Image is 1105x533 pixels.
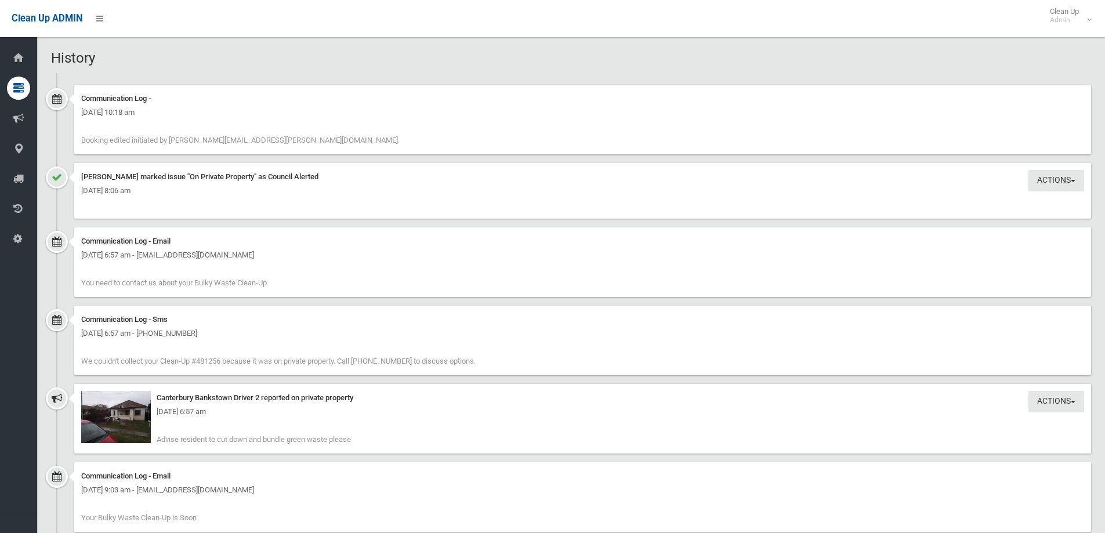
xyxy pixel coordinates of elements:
span: Clean Up ADMIN [12,13,82,24]
div: [DATE] 8:06 am [81,184,1084,198]
div: [DATE] 6:57 am - [EMAIL_ADDRESS][DOMAIN_NAME] [81,248,1084,262]
div: [DATE] 10:18 am [81,106,1084,119]
span: Your Bulky Waste Clean-Up is Soon [81,513,197,522]
span: Clean Up [1044,7,1090,24]
span: You need to contact us about your Bulky Waste Clean-Up [81,278,267,287]
button: Actions [1028,391,1084,412]
div: Canterbury Bankstown Driver 2 reported on private property [81,391,1084,405]
small: Admin [1050,16,1079,24]
img: 2025-09-1006.56.335672277602187277466.jpg [81,391,151,443]
span: Advise resident to cut down and bundle green waste please [157,435,351,444]
div: [DATE] 9:03 am - [EMAIL_ADDRESS][DOMAIN_NAME] [81,483,1084,497]
div: Communication Log - Sms [81,313,1084,327]
div: Communication Log - [81,92,1084,106]
button: Actions [1028,170,1084,191]
div: [DATE] 6:57 am [81,405,1084,419]
div: [PERSON_NAME] marked issue "On Private Property" as Council Alerted [81,170,1084,184]
div: Communication Log - Email [81,469,1084,483]
span: Booking edited initiated by [PERSON_NAME][EMAIL_ADDRESS][PERSON_NAME][DOMAIN_NAME]. [81,136,400,144]
div: Communication Log - Email [81,234,1084,248]
div: [DATE] 6:57 am - [PHONE_NUMBER] [81,327,1084,340]
h2: History [51,50,1091,66]
span: We couldn't collect your Clean-Up #481256 because it was on private property. Call [PHONE_NUMBER]... [81,357,476,365]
